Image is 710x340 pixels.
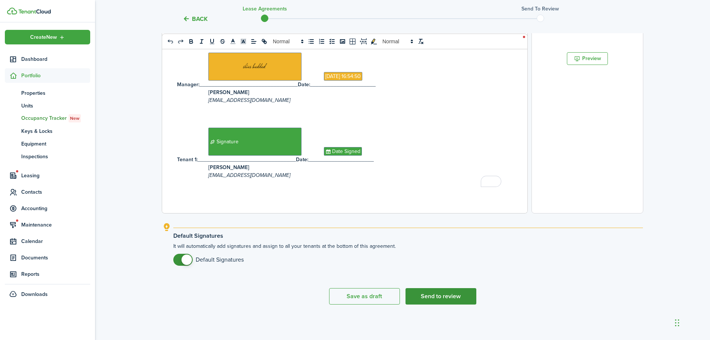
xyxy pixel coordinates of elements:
[5,137,90,150] a: Equipment
[173,242,643,266] explanation-description: It will automatically add signatures and assign to all your tenants at the bottom of this agreement.
[567,52,608,65] button: Preview
[5,87,90,99] a: Properties
[21,254,90,262] span: Documents
[306,37,316,46] button: list: bullet
[416,37,426,46] button: clean
[21,153,90,160] span: Inspections
[298,81,310,88] strong: Date:
[5,112,90,125] a: Occupancy TrackerNew
[177,81,507,88] p: _________________________________ ______________________
[5,150,90,163] a: Inspections
[406,288,476,305] button: Send to review
[21,221,90,229] span: Maintenance
[177,81,199,88] strong: Manager:
[329,288,400,305] button: Save as draft
[177,156,507,163] p: _________________________________ ______________________
[586,259,710,340] iframe: Chat Widget
[207,37,217,46] button: underline
[173,233,643,239] explanation-title: Default Signatures
[208,88,249,96] strong: [PERSON_NAME]
[5,267,90,281] a: Reports
[5,52,90,66] a: Dashboard
[316,37,327,46] button: list: ordered
[21,72,90,79] span: Portfolio
[5,125,90,137] a: Keys & Locks
[183,15,208,23] button: Back
[162,223,171,232] i: outline
[21,127,90,135] span: Keys & Locks
[217,37,228,46] button: strike
[7,7,17,15] img: TenantCloud
[21,270,90,278] span: Reports
[21,114,90,122] span: Occupancy Tracker
[165,37,176,46] button: undo: undo
[21,89,90,97] span: Properties
[208,163,249,171] strong: [PERSON_NAME]
[259,37,269,46] button: link
[176,37,186,46] button: redo: redo
[196,37,207,46] button: italic
[5,99,90,112] a: Units
[358,37,369,46] button: pageBreak
[21,172,90,180] span: Leasing
[243,5,287,13] h3: Lease Agreements
[177,156,198,163] strong: Tenant 1:
[186,37,196,46] button: bold
[21,55,90,63] span: Dashboard
[21,102,90,110] span: Units
[18,9,51,14] img: TenantCloud
[21,188,90,196] span: Contacts
[348,37,358,46] button: table-better
[208,171,290,179] i: [EMAIL_ADDRESS][DOMAIN_NAME]
[21,237,90,245] span: Calendar
[30,35,57,40] span: Create New
[21,205,90,212] span: Accounting
[327,37,337,46] button: list: check
[369,37,379,46] button: toggleMarkYellow: markYellow
[296,156,308,163] strong: Date:
[70,115,79,122] span: New
[208,96,290,104] i: [EMAIL_ADDRESS][DOMAIN_NAME]
[675,312,679,334] div: Drag
[521,5,559,13] h3: Send to review
[337,37,348,46] button: image
[21,290,48,298] span: Downloads
[21,140,90,148] span: Equipment
[5,30,90,44] button: Open menu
